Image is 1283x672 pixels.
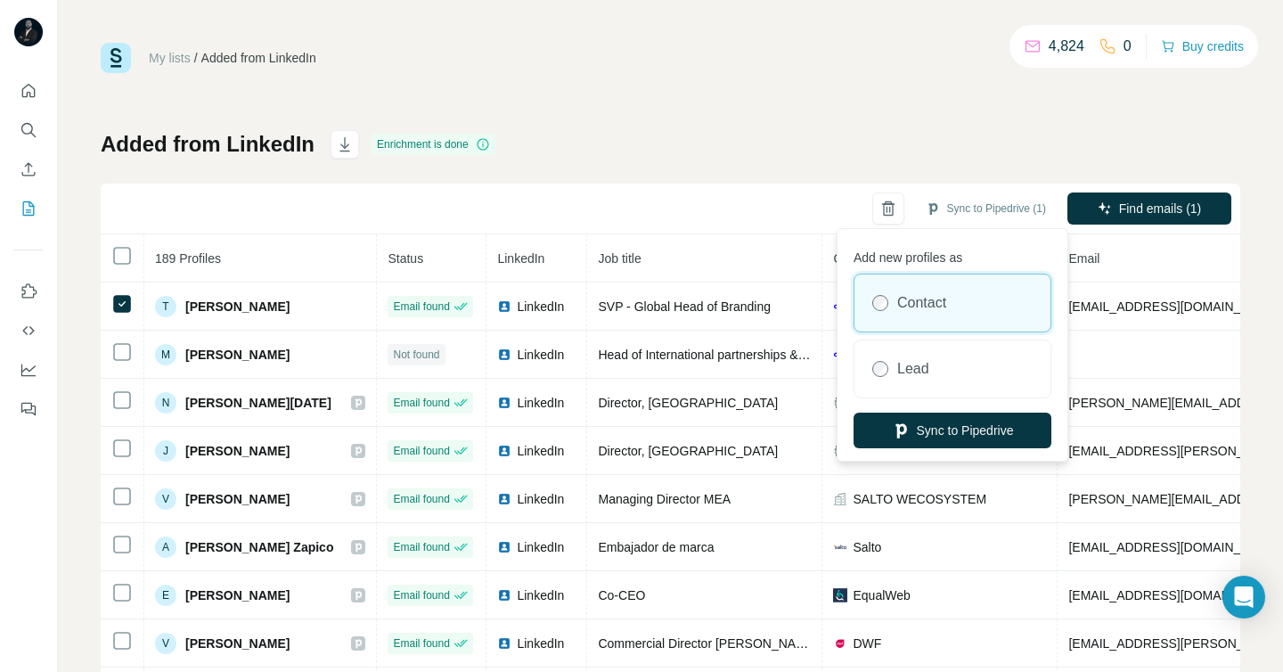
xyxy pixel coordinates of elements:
[497,540,511,554] img: LinkedIn logo
[913,195,1058,222] button: Sync to Pipedrive (1)
[201,49,316,67] div: Added from LinkedIn
[833,251,887,266] span: Company
[497,492,511,506] img: LinkedIn logo
[393,587,449,603] span: Email found
[14,193,43,225] button: My lists
[1068,299,1279,314] span: [EMAIL_ADDRESS][DOMAIN_NAME]
[155,633,176,654] div: V
[598,251,641,266] span: Job title
[598,588,645,602] span: Co-CEO
[897,292,946,314] label: Contact
[833,540,847,554] img: company-logo
[155,251,221,266] span: 189 Profiles
[598,636,818,651] span: Commercial Director [PERSON_NAME]
[517,490,564,508] span: LinkedIn
[497,588,511,602] img: LinkedIn logo
[1068,540,1279,554] span: [EMAIL_ADDRESS][DOMAIN_NAME]
[833,348,847,362] img: company-logo
[393,395,449,411] span: Email found
[14,393,43,425] button: Feedback
[1119,200,1202,217] span: Find emails (1)
[517,394,564,412] span: LinkedIn
[517,442,564,460] span: LinkedIn
[185,394,331,412] span: [PERSON_NAME][DATE]
[149,51,191,65] a: My lists
[101,130,315,159] h1: Added from LinkedIn
[1049,36,1084,57] p: 4,824
[517,538,564,556] span: LinkedIn
[853,586,910,604] span: EqualWeb
[14,114,43,146] button: Search
[14,153,43,185] button: Enrich CSV
[393,443,449,459] span: Email found
[393,539,449,555] span: Email found
[185,490,290,508] span: [PERSON_NAME]
[155,537,176,558] div: A
[497,636,511,651] img: LinkedIn logo
[833,299,847,314] img: company-logo
[598,540,714,554] span: Embajador de marca
[598,396,778,410] span: Director, [GEOGRAPHIC_DATA]
[1161,34,1244,59] button: Buy credits
[497,251,544,266] span: LinkedIn
[854,242,1051,266] p: Add new profiles as
[185,346,290,364] span: [PERSON_NAME]
[853,538,881,556] span: Salto
[497,396,511,410] img: LinkedIn logo
[101,43,131,73] img: Surfe Logo
[372,134,495,155] div: Enrichment is done
[598,299,771,314] span: SVP - Global Head of Branding
[517,586,564,604] span: LinkedIn
[155,585,176,606] div: E
[155,440,176,462] div: J
[194,49,198,67] li: /
[14,354,43,386] button: Dashboard
[14,275,43,307] button: Use Surfe on LinkedIn
[598,492,731,506] span: Managing Director MEA
[853,635,881,652] span: DWF
[833,588,847,602] img: company-logo
[155,392,176,414] div: N
[388,251,423,266] span: Status
[393,299,449,315] span: Email found
[897,358,929,380] label: Lead
[393,491,449,507] span: Email found
[833,636,847,651] img: company-logo
[155,488,176,510] div: V
[1222,576,1265,619] div: Open Intercom Messenger
[833,444,847,458] img: company-logo
[497,299,511,314] img: LinkedIn logo
[1067,193,1231,225] button: Find emails (1)
[185,442,290,460] span: [PERSON_NAME]
[185,635,290,652] span: [PERSON_NAME]
[185,538,333,556] span: [PERSON_NAME] Zapico
[393,635,449,652] span: Email found
[1068,588,1279,602] span: [EMAIL_ADDRESS][DOMAIN_NAME]
[155,344,176,365] div: M
[598,348,882,362] span: Head of International partnerships & API integration
[854,413,1051,448] button: Sync to Pipedrive
[517,635,564,652] span: LinkedIn
[14,315,43,347] button: Use Surfe API
[14,75,43,107] button: Quick start
[497,348,511,362] img: LinkedIn logo
[1068,251,1099,266] span: Email
[853,490,986,508] span: SALTO WECOSYSTEM
[517,298,564,316] span: LinkedIn
[833,396,847,410] img: company-logo
[185,298,290,316] span: [PERSON_NAME]
[155,296,176,317] div: T
[598,444,778,458] span: Director, [GEOGRAPHIC_DATA]
[14,18,43,46] img: Avatar
[517,346,564,364] span: LinkedIn
[185,586,290,604] span: [PERSON_NAME]
[393,347,439,363] span: Not found
[1124,36,1132,57] p: 0
[497,444,511,458] img: LinkedIn logo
